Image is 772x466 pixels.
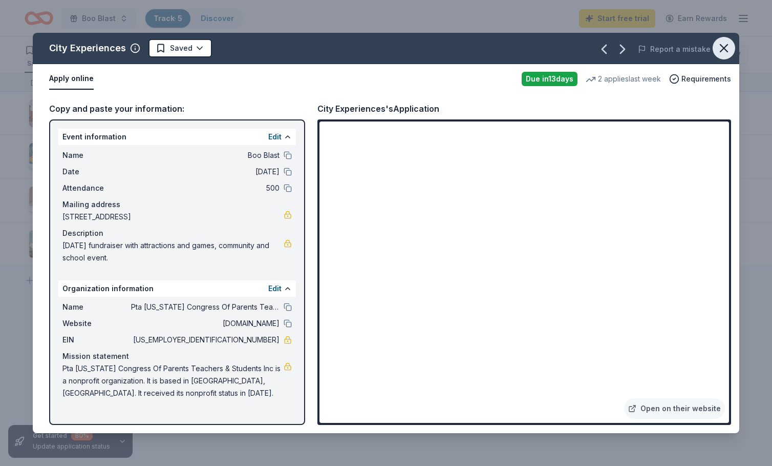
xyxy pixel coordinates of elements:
a: Open on their website [624,398,725,419]
span: Pta [US_STATE] Congress Of Parents Teachers & Students Inc [131,301,280,313]
button: Report a mistake [638,43,711,55]
span: Website [62,317,131,330]
span: [STREET_ADDRESS] [62,211,284,223]
span: Saved [170,42,192,54]
div: Description [62,227,292,239]
span: Date [62,166,131,178]
div: 2 applies last week [586,73,661,85]
span: 500 [131,182,280,194]
span: Requirements [681,73,731,85]
div: Copy and paste your information: [49,102,305,115]
div: Mailing address [62,198,292,211]
span: Name [62,149,131,161]
span: EIN [62,334,131,346]
button: Edit [268,282,282,295]
div: Event information [58,129,296,145]
span: [DATE] [131,166,280,178]
button: Edit [268,131,282,143]
span: [DOMAIN_NAME] [131,317,280,330]
span: [DATE] fundraiser with attractions and games, community and school event. [62,239,284,264]
button: Saved [148,39,212,57]
div: Mission statement [62,350,292,362]
div: City Experiences's Application [317,102,439,115]
div: Organization information [58,280,296,297]
button: Requirements [669,73,731,85]
div: Due in 13 days [522,72,577,86]
span: Pta [US_STATE] Congress Of Parents Teachers & Students Inc is a nonprofit organization. It is bas... [62,362,284,399]
span: Name [62,301,131,313]
span: Attendance [62,182,131,194]
button: Apply online [49,68,94,90]
div: City Experiences [49,40,126,56]
span: [US_EMPLOYER_IDENTIFICATION_NUMBER] [131,334,280,346]
span: Boo Blast [131,149,280,161]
